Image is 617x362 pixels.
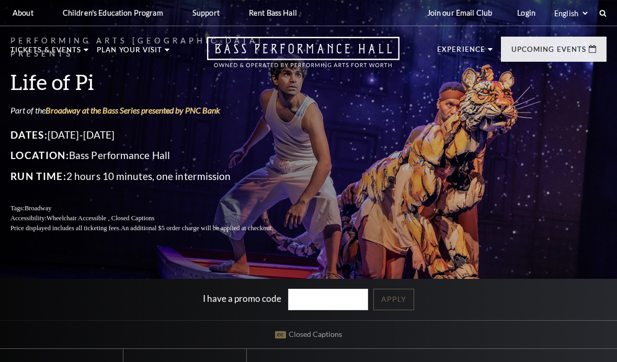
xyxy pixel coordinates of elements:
[10,147,298,164] p: Bass Performance Hall
[511,46,586,59] p: Upcoming Events
[10,105,298,116] p: Part of the
[10,213,298,223] p: Accessibility:
[192,8,220,17] p: Support
[25,205,52,212] span: Broadway
[63,8,163,17] p: Children's Education Program
[552,8,589,18] select: Select:
[10,127,298,143] p: [DATE]-[DATE]
[97,47,162,59] p: Plan Your Visit
[45,105,220,115] a: Broadway at the Bass Series presented by PNC Bank
[10,47,81,59] p: Tickets & Events
[10,129,48,141] span: Dates:
[13,8,33,17] p: About
[10,223,298,233] p: Price displayed includes all ticketing fees.
[10,149,69,161] span: Location:
[249,8,297,17] p: Rent Bass Hall
[121,224,273,232] span: An additional $5 order charge will be applied at checkout.
[10,168,298,185] p: 2 hours 10 minutes, one intermission
[10,69,298,95] h3: Life of Pi
[437,46,485,59] p: Experience
[10,203,298,213] p: Tags:
[203,293,281,304] label: I have a promo code
[10,170,66,182] span: Run Time:
[47,214,154,222] span: Wheelchair Accessible , Closed Captions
